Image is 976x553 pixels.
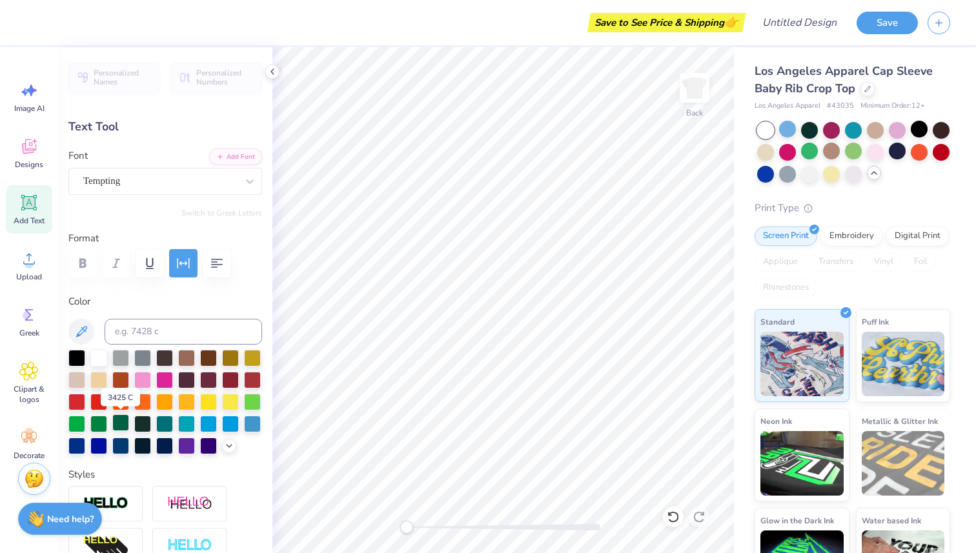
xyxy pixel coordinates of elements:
[760,514,834,527] span: Glow in the Dark Ink
[755,226,817,246] div: Screen Print
[68,63,159,92] button: Personalized Names
[209,148,262,165] button: Add Font
[862,431,945,496] img: Metallic & Glitter Ink
[15,159,43,170] span: Designs
[14,216,45,226] span: Add Text
[68,118,262,136] div: Text Tool
[682,75,707,101] img: Back
[760,315,795,328] span: Standard
[752,10,847,35] input: Untitled Design
[857,12,918,34] button: Save
[760,332,844,396] img: Standard
[821,226,882,246] div: Embroidery
[755,278,817,297] div: Rhinestones
[196,68,254,86] span: Personalized Numbers
[400,521,413,534] div: Accessibility label
[19,328,39,338] span: Greek
[827,101,854,112] span: # 43035
[591,13,742,32] div: Save to See Price & Shipping
[68,231,262,246] label: Format
[906,252,936,272] div: Foil
[755,63,933,96] span: Los Angeles Apparel Cap Sleeve Baby Rib Crop Top
[68,148,88,163] label: Font
[105,319,262,345] input: e.g. 7428 c
[14,103,45,114] span: Image AI
[14,450,45,461] span: Decorate
[181,208,262,218] button: Switch to Greek Letters
[94,68,152,86] span: Personalized Names
[101,388,140,407] div: 3425 C
[68,294,262,309] label: Color
[686,107,703,119] div: Back
[862,332,945,396] img: Puff Ink
[47,513,94,525] strong: Need help?
[8,384,50,405] span: Clipart & logos
[810,252,862,272] div: Transfers
[760,414,792,428] span: Neon Ink
[83,496,128,511] img: Stroke
[866,252,902,272] div: Vinyl
[862,414,938,428] span: Metallic & Glitter Ink
[16,272,42,282] span: Upload
[68,467,95,482] label: Styles
[760,431,844,496] img: Neon Ink
[724,14,738,30] span: 👉
[755,101,820,112] span: Los Angeles Apparel
[167,538,212,553] img: Negative Space
[171,63,262,92] button: Personalized Numbers
[167,496,212,512] img: Shadow
[860,101,925,112] span: Minimum Order: 12 +
[755,201,950,216] div: Print Type
[886,226,949,246] div: Digital Print
[862,315,889,328] span: Puff Ink
[862,514,921,527] span: Water based Ink
[755,252,806,272] div: Applique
